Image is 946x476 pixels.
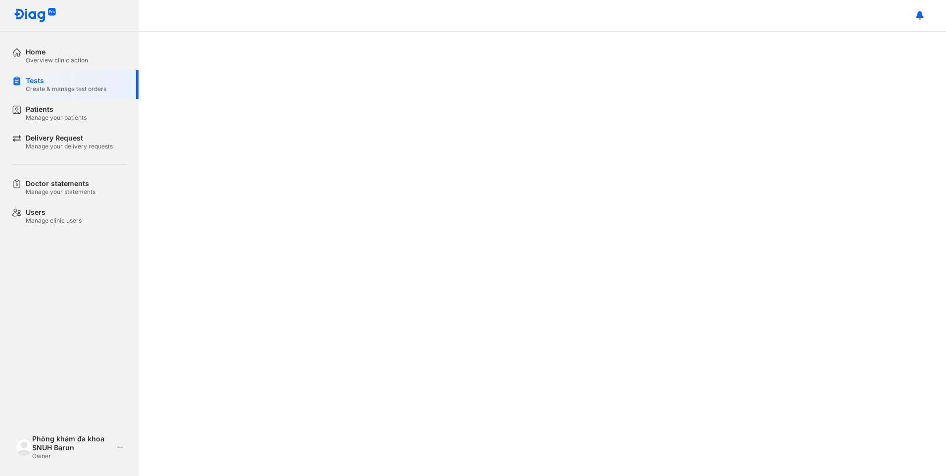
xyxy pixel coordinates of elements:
div: Phòng khám đa khoa SNUH Barun [32,434,113,452]
div: Manage clinic users [26,217,82,225]
img: logo [14,8,56,23]
div: Manage your patients [26,114,87,122]
div: Home [26,48,88,56]
div: Manage your delivery requests [26,143,113,150]
img: logo [16,439,32,455]
div: Owner [32,452,113,460]
div: Tests [26,76,106,85]
div: Patients [26,105,87,114]
div: Users [26,208,82,217]
div: Delivery Request [26,134,113,143]
div: Doctor statements [26,179,95,188]
div: Create & manage test orders [26,85,106,93]
div: Manage your statements [26,188,95,196]
div: Overview clinic action [26,56,88,64]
